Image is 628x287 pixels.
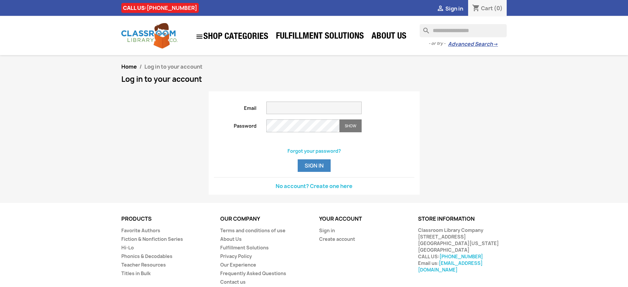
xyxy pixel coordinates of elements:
h1: Log in to your account [121,75,507,83]
a: SHOP CATEGORIES [192,29,272,44]
i:  [436,5,444,13]
a: Fulfillment Solutions [220,244,269,251]
i: shopping_cart [472,5,480,13]
label: Password [209,119,262,129]
a: Advanced Search→ [448,41,498,48]
a: Fiction & Nonfiction Series [121,236,183,242]
a: Contact us [220,279,246,285]
a: Sign in [319,227,335,234]
a: Phonics & Decodables [121,253,172,259]
a: Your account [319,215,362,222]
a: About Us [220,236,242,242]
a: [PHONE_NUMBER] [439,253,483,260]
input: Password input [266,119,340,132]
a: No account? Create one here [276,182,352,190]
span: Sign in [445,5,463,12]
div: Classroom Library Company [STREET_ADDRESS] [GEOGRAPHIC_DATA][US_STATE] [GEOGRAPHIC_DATA] CALL US:... [418,227,507,273]
p: Store information [418,216,507,222]
a: Forgot your password? [287,148,341,154]
span: → [493,41,498,48]
label: Email [209,102,262,112]
i:  [195,33,203,41]
span: (0) [494,5,503,12]
p: Our company [220,216,309,222]
a: Create account [319,236,355,242]
p: Products [121,216,210,222]
i: search [420,24,428,32]
a:  Sign in [436,5,463,12]
a: Favorite Authors [121,227,160,234]
a: [EMAIL_ADDRESS][DOMAIN_NAME] [418,260,483,273]
div: CALL US: [121,3,199,13]
button: Sign in [298,159,331,172]
span: Log in to your account [144,63,202,70]
a: Terms and conditions of use [220,227,285,234]
input: Search [420,24,507,37]
a: Frequently Asked Questions [220,270,286,276]
a: [PHONE_NUMBER] [147,4,197,12]
img: Classroom Library Company [121,23,177,48]
a: Our Experience [220,262,256,268]
span: - or try - [429,40,448,47]
button: Show [340,119,362,132]
a: Fulfillment Solutions [273,30,367,44]
span: Cart [481,5,493,12]
a: Home [121,63,137,70]
a: Titles in Bulk [121,270,151,276]
a: About Us [368,30,410,44]
a: Hi-Lo [121,244,134,251]
a: Privacy Policy [220,253,252,259]
a: Teacher Resources [121,262,166,268]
